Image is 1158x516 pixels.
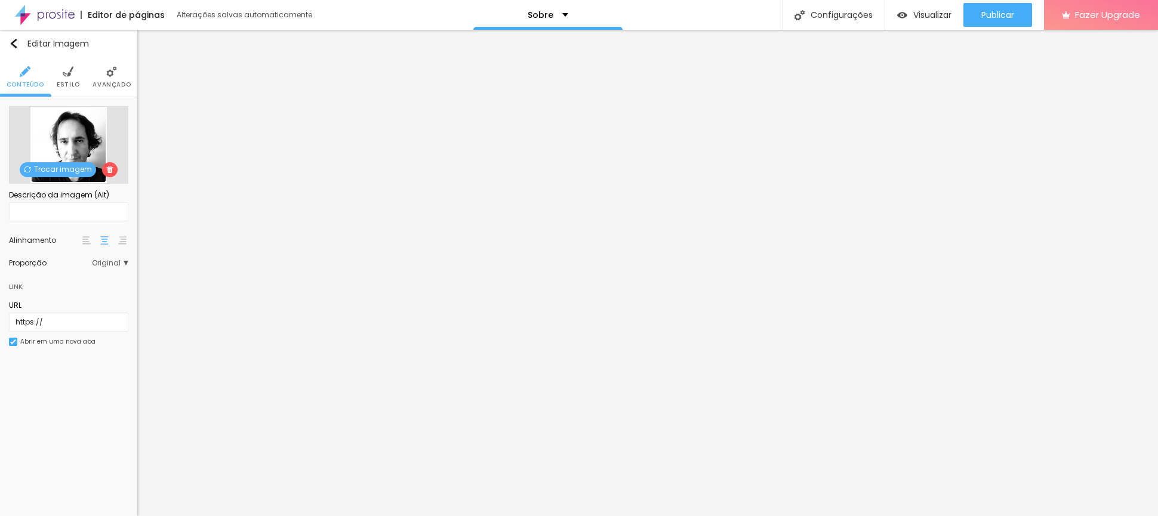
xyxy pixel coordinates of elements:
img: paragraph-left-align.svg [82,236,91,245]
img: Icone [106,66,117,77]
span: Conteúdo [7,82,44,88]
div: URL [9,300,128,311]
div: Link [9,273,128,294]
div: Alinhamento [9,237,81,244]
button: Visualizar [885,3,963,27]
div: Descrição da imagem (Alt) [9,190,128,200]
img: Icone [63,66,73,77]
p: Sobre [528,11,553,19]
img: Icone [106,166,113,173]
span: Trocar imagem [20,162,96,177]
img: view-1.svg [897,10,907,20]
span: Publicar [981,10,1014,20]
span: Fazer Upgrade [1075,10,1140,20]
div: Editar Imagem [9,39,89,48]
img: Icone [9,39,19,48]
span: Original [92,259,128,267]
div: Alterações salvas automaticamente [177,11,314,18]
div: Abrir em uma nova aba [20,339,96,345]
span: Estilo [57,82,80,88]
div: Link [9,280,23,293]
img: paragraph-right-align.svg [118,236,127,245]
span: Visualizar [913,10,951,20]
div: Proporção [9,259,92,267]
div: Editor de páginas [81,11,165,19]
span: Avançado [93,82,131,88]
iframe: Editor [137,30,1158,516]
img: Icone [794,10,805,20]
img: Icone [20,66,30,77]
button: Publicar [963,3,1032,27]
img: paragraph-center-align.svg [100,236,109,245]
img: Icone [24,166,31,173]
img: Icone [10,339,16,345]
